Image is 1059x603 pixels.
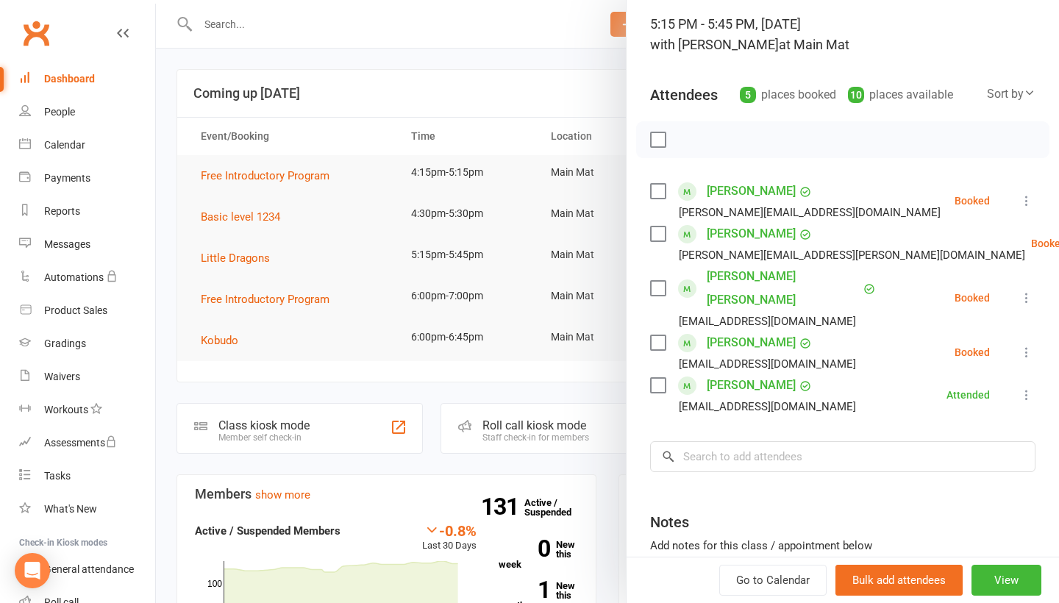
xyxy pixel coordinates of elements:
a: General attendance kiosk mode [19,553,155,586]
a: What's New [19,493,155,526]
div: Attended [946,390,990,400]
a: Calendar [19,129,155,162]
div: [PERSON_NAME][EMAIL_ADDRESS][DOMAIN_NAME] [679,203,941,222]
a: Messages [19,228,155,261]
div: Calendar [44,139,85,151]
div: Attendees [650,85,718,105]
div: General attendance [44,563,134,575]
div: Dashboard [44,73,95,85]
div: What's New [44,503,97,515]
a: Assessments [19,427,155,460]
button: View [971,565,1041,596]
div: 10 [848,87,864,103]
a: [PERSON_NAME] [707,179,796,203]
a: [PERSON_NAME] [707,331,796,354]
div: [EMAIL_ADDRESS][DOMAIN_NAME] [679,312,856,331]
a: Dashboard [19,63,155,96]
div: Assessments [44,437,117,449]
div: People [44,106,75,118]
div: Booked [955,293,990,303]
a: Product Sales [19,294,155,327]
a: Reports [19,195,155,228]
div: Gradings [44,338,86,349]
div: Notes [650,512,689,532]
a: Go to Calendar [719,565,827,596]
a: Workouts [19,393,155,427]
a: [PERSON_NAME] [707,374,796,397]
a: Payments [19,162,155,195]
span: at Main Mat [779,37,849,52]
div: Reports [44,205,80,217]
div: places available [848,85,953,105]
div: 5 [740,87,756,103]
div: Waivers [44,371,80,382]
div: 5:15 PM - 5:45 PM, [DATE] [650,14,1035,55]
div: Booked [955,347,990,357]
a: People [19,96,155,129]
a: [PERSON_NAME] [707,222,796,246]
div: Payments [44,172,90,184]
div: places booked [740,85,836,105]
a: Automations [19,261,155,294]
a: Waivers [19,360,155,393]
a: Tasks [19,460,155,493]
div: Open Intercom Messenger [15,553,50,588]
span: with [PERSON_NAME] [650,37,779,52]
div: Messages [44,238,90,250]
a: [PERSON_NAME] [PERSON_NAME] [707,265,860,312]
div: Add notes for this class / appointment below [650,537,1035,554]
div: Workouts [44,404,88,415]
a: Clubworx [18,15,54,51]
div: [EMAIL_ADDRESS][DOMAIN_NAME] [679,354,856,374]
input: Search to add attendees [650,441,1035,472]
button: Bulk add attendees [835,565,963,596]
a: Gradings [19,327,155,360]
div: Booked [955,196,990,206]
div: [EMAIL_ADDRESS][DOMAIN_NAME] [679,397,856,416]
div: [PERSON_NAME][EMAIL_ADDRESS][PERSON_NAME][DOMAIN_NAME] [679,246,1025,265]
div: Product Sales [44,304,107,316]
div: Automations [44,271,104,283]
div: Sort by [987,85,1035,104]
div: Tasks [44,470,71,482]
